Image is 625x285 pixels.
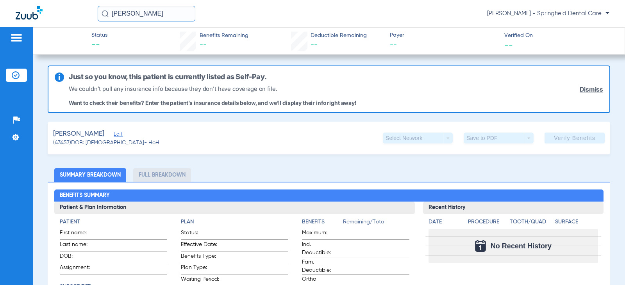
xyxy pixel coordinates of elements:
span: Edit [114,131,121,139]
span: Status: [181,229,219,239]
span: Deductible Remaining [311,32,367,40]
span: First name: [60,229,98,239]
span: -- [200,41,207,48]
h3: Patient & Plan Information [54,202,415,214]
span: Effective Date: [181,241,219,251]
h4: Benefits [302,218,343,226]
span: Benefits Type: [181,252,219,263]
h6: Just so you know, this patient is currently listed as Self-Pay. [69,73,266,81]
img: Search Icon [102,10,109,17]
app-breakdown-title: Tooth/Quad [510,218,552,229]
span: Assignment: [60,264,98,274]
h3: Recent History [423,202,603,214]
a: Dismiss [580,86,603,93]
h4: Plan [181,218,288,226]
img: info-icon [55,73,64,82]
span: -- [311,41,318,48]
h4: Tooth/Quad [510,218,552,226]
span: -- [390,40,498,50]
img: Calendar [475,240,486,252]
input: Search for patients [98,6,195,21]
span: DOB: [60,252,98,263]
span: -- [504,41,513,49]
span: Maximum: [302,229,340,239]
app-breakdown-title: Surface [555,218,598,229]
h2: Benefits Summary [54,189,603,202]
span: Plan Type: [181,264,219,274]
span: Remaining/Total [343,218,409,229]
span: Benefits Remaining [200,32,248,40]
span: Fam. Deductible: [302,258,340,274]
span: No Recent History [491,242,552,250]
img: hamburger-icon [10,33,23,42]
span: Status [91,31,107,39]
span: [PERSON_NAME] - Springfield Dental Care [487,10,609,18]
span: (43457) DOB: [DEMOGRAPHIC_DATA] - HoH [53,139,159,147]
img: Zuub Logo [16,6,43,19]
li: Full Breakdown [133,168,191,182]
li: Summary Breakdown [54,168,126,182]
span: [PERSON_NAME] [53,129,104,139]
h4: Procedure [468,218,507,226]
span: Ind. Deductible: [302,241,340,257]
h4: Surface [555,218,598,226]
p: Want to check their benefits? Enter the patient’s insurance details below, and we’ll display thei... [69,99,356,106]
span: Payer [390,31,498,39]
span: -- [91,40,107,51]
span: Verified On [504,32,612,40]
h4: Date [429,218,461,226]
app-breakdown-title: Benefits [302,218,343,229]
app-breakdown-title: Date [429,218,461,229]
app-breakdown-title: Procedure [468,218,507,229]
span: Last name: [60,241,98,251]
h4: Patient [60,218,167,226]
p: We couldn’t pull any insurance info because they don’t have coverage on file. [69,84,356,93]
